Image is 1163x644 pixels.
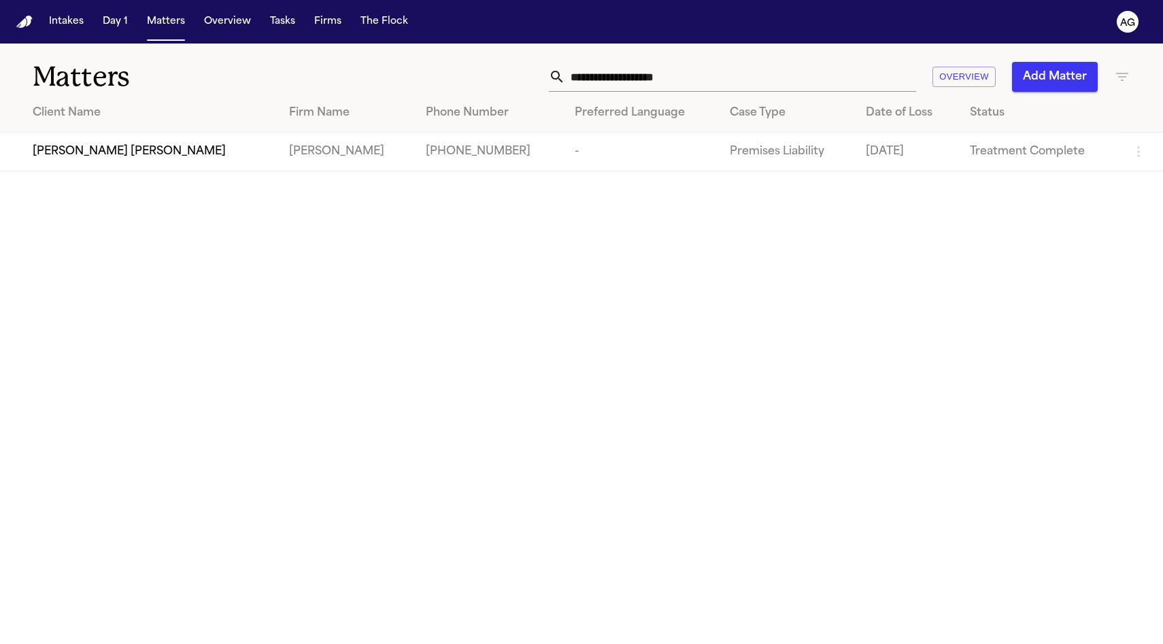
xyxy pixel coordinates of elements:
div: Client Name [33,105,267,121]
td: Treatment Complete [959,133,1119,171]
td: - [564,133,719,171]
td: [PERSON_NAME] [278,133,416,171]
td: [PHONE_NUMBER] [415,133,563,171]
button: Matters [141,10,190,34]
button: Overview [932,67,996,88]
h1: Matters [33,60,346,94]
a: Home [16,16,33,29]
div: Preferred Language [575,105,708,121]
button: Overview [199,10,256,34]
button: Tasks [265,10,301,34]
button: Intakes [44,10,89,34]
td: [DATE] [855,133,959,171]
div: Date of Loss [866,105,948,121]
td: Premises Liability [719,133,856,171]
div: Status [970,105,1109,121]
div: Case Type [730,105,845,121]
span: [PERSON_NAME] [PERSON_NAME] [33,143,226,160]
button: The Flock [355,10,414,34]
div: Firm Name [289,105,405,121]
button: Firms [309,10,347,34]
button: Add Matter [1012,62,1098,92]
div: Phone Number [426,105,552,121]
img: Finch Logo [16,16,33,29]
button: Day 1 [97,10,133,34]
